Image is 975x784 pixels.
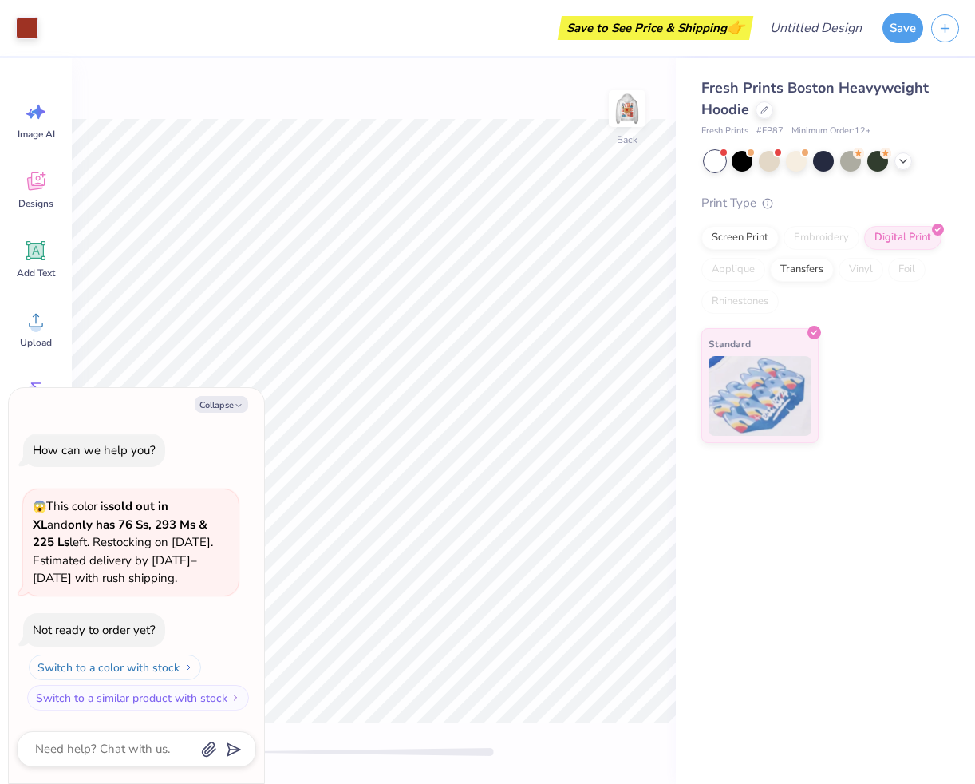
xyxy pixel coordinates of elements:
[701,290,779,314] div: Rhinestones
[33,517,207,551] strong: only has 76 Ss, 293 Ms & 225 Ls
[195,396,248,413] button: Collapse
[17,267,55,279] span: Add Text
[611,93,643,125] img: Back
[727,18,744,37] span: 👉
[709,335,751,352] span: Standard
[756,125,784,138] span: # FP87
[701,194,943,212] div: Print Type
[33,499,46,514] span: 😱
[27,685,249,711] button: Switch to a similar product with stock
[839,258,883,282] div: Vinyl
[33,622,156,638] div: Not ready to order yet?
[770,258,834,282] div: Transfers
[709,356,811,436] img: Standard
[617,133,637,147] div: Back
[231,693,240,703] img: Switch to a similar product with stock
[888,258,926,282] div: Foil
[791,125,871,138] span: Minimum Order: 12 +
[184,663,194,672] img: Switch to a color with stock
[757,12,874,44] input: Untitled Design
[701,125,748,138] span: Fresh Prints
[882,13,923,43] button: Save
[18,128,55,141] span: Image AI
[784,226,859,250] div: Embroidery
[33,498,168,533] strong: sold out in XL
[20,336,52,349] span: Upload
[701,226,779,250] div: Screen Print
[864,226,941,250] div: Digital Print
[562,16,749,40] div: Save to See Price & Shipping
[18,197,53,210] span: Designs
[33,442,156,458] div: How can we help you?
[33,498,213,586] span: This color is and left. Restocking on [DATE]. Estimated delivery by [DATE]–[DATE] with rush shipp...
[701,258,765,282] div: Applique
[701,78,929,119] span: Fresh Prints Boston Heavyweight Hoodie
[29,655,201,680] button: Switch to a color with stock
